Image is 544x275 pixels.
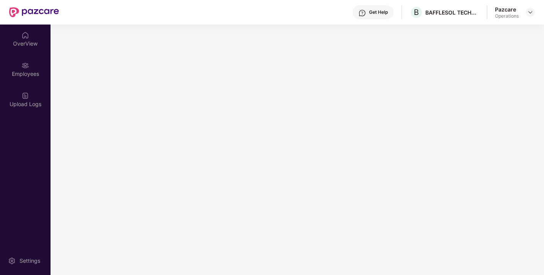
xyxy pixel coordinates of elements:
[358,9,366,17] img: svg+xml;base64,PHN2ZyBpZD0iSGVscC0zMngzMiIgeG1sbnM9Imh0dHA6Ly93d3cudzMub3JnLzIwMDAvc3ZnIiB3aWR0aD...
[425,9,479,16] div: BAFFLESOL TECHNOLOGIES PRIVATE LIMITED
[9,7,59,17] img: New Pazcare Logo
[369,9,388,15] div: Get Help
[495,13,519,19] div: Operations
[21,31,29,39] img: svg+xml;base64,PHN2ZyBpZD0iSG9tZSIgeG1sbnM9Imh0dHA6Ly93d3cudzMub3JnLzIwMDAvc3ZnIiB3aWR0aD0iMjAiIG...
[414,8,419,17] span: B
[495,6,519,13] div: Pazcare
[527,9,533,15] img: svg+xml;base64,PHN2ZyBpZD0iRHJvcGRvd24tMzJ4MzIiIHhtbG5zPSJodHRwOi8vd3d3LnczLm9yZy8yMDAwL3N2ZyIgd2...
[21,62,29,69] img: svg+xml;base64,PHN2ZyBpZD0iRW1wbG95ZWVzIiB4bWxucz0iaHR0cDovL3d3dy53My5vcmcvMjAwMC9zdmciIHdpZHRoPS...
[17,257,42,265] div: Settings
[21,92,29,100] img: svg+xml;base64,PHN2ZyBpZD0iVXBsb2FkX0xvZ3MiIGRhdGEtbmFtZT0iVXBsb2FkIExvZ3MiIHhtbG5zPSJodHRwOi8vd3...
[8,257,16,265] img: svg+xml;base64,PHN2ZyBpZD0iU2V0dGluZy0yMHgyMCIgeG1sbnM9Imh0dHA6Ly93d3cudzMub3JnLzIwMDAvc3ZnIiB3aW...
